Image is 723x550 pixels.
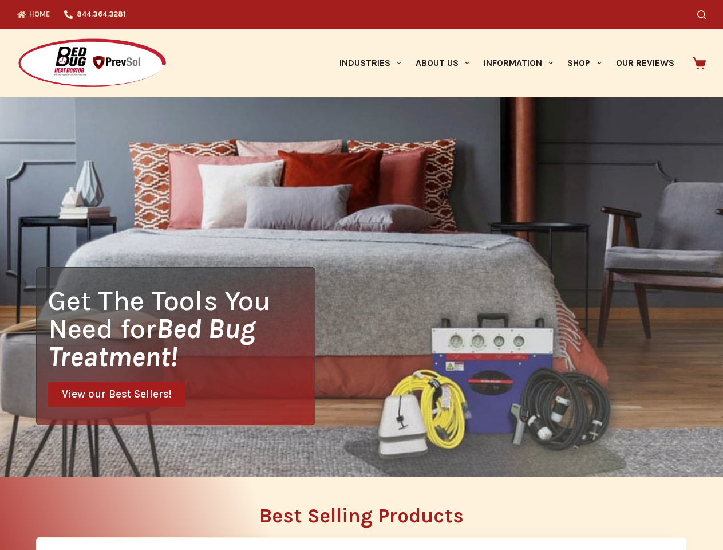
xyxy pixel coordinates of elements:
a: Our Reviews [609,29,681,97]
a: Information [477,29,560,97]
nav: Primary [332,29,681,97]
a: About Us [408,29,476,97]
h1: Get The Tools You Need for [48,286,315,371]
i: Bed Bug Treatment! [48,312,255,373]
span: View our Best Sellers! [62,389,172,400]
a: Shop [560,29,609,97]
a: Industries [332,29,408,97]
a: View our Best Sellers! [48,382,185,407]
h2: Best Selling Products [36,506,687,526]
button: Search [697,10,706,19]
img: Prevsol/Bed Bug Heat Doctor [17,38,167,89]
